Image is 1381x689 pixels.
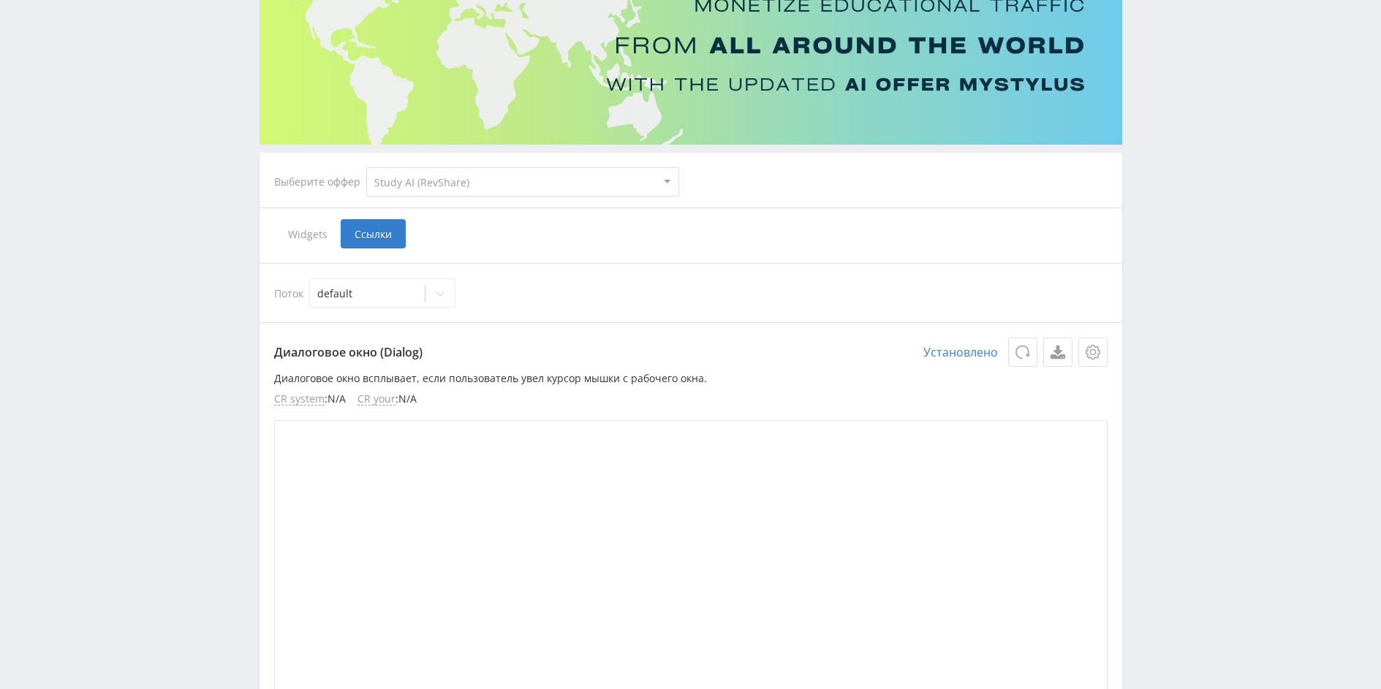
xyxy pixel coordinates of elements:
[357,393,417,406] li: : N/A
[274,219,341,248] span: Widgets
[923,338,998,367] span: Установлено
[1043,338,1072,367] a: Скачать
[341,219,406,248] span: Ссылки
[274,373,1108,384] p: Диалоговое окно всплывает, если пользователь увел курсор мышки с рабочего окна.
[274,176,366,188] div: Выберите оффер
[274,338,1108,367] p: Диалоговое окно (Dialog)
[274,278,1108,308] div: Поток
[1008,338,1037,367] button: Обновить
[357,393,396,406] span: CR your
[274,393,325,406] span: CR system
[274,393,346,406] li: : N/A
[1078,338,1108,367] button: Настройки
